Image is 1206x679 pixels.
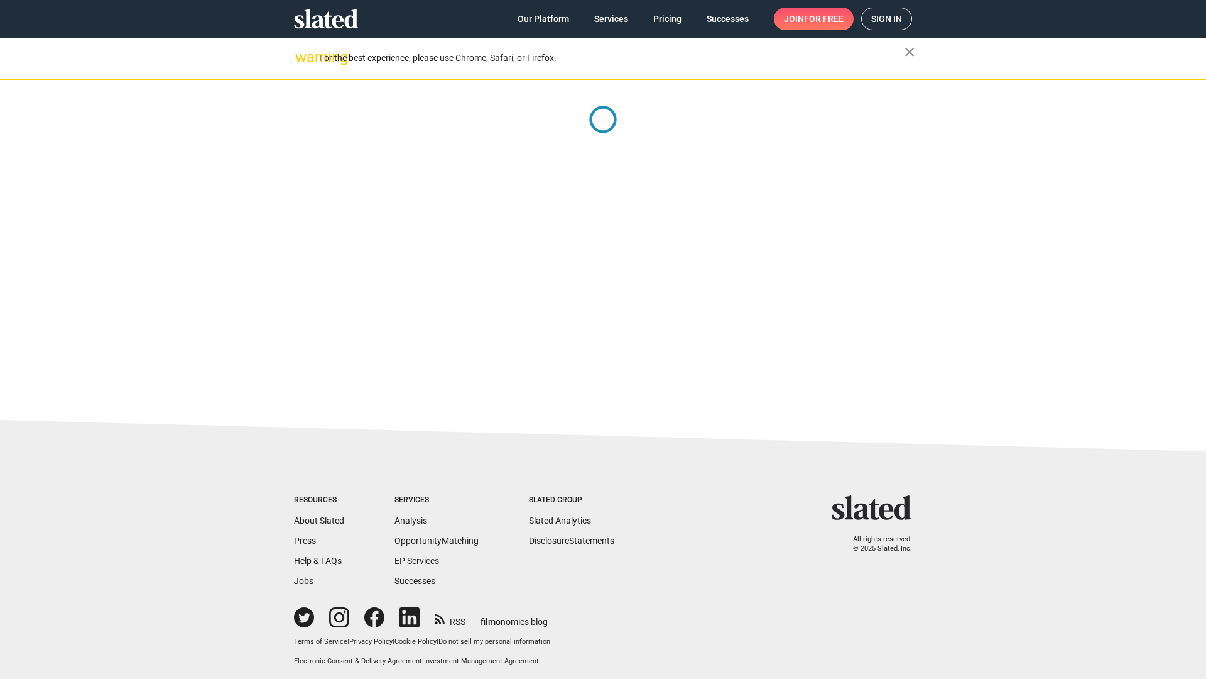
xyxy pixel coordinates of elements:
[707,8,749,30] span: Successes
[422,657,424,665] span: |
[902,45,917,60] mat-icon: close
[394,536,479,546] a: OpportunityMatching
[643,8,692,30] a: Pricing
[349,638,393,646] a: Privacy Policy
[294,638,347,646] a: Terms of Service
[508,8,579,30] a: Our Platform
[861,8,912,30] a: Sign in
[518,8,569,30] span: Our Platform
[394,516,427,526] a: Analysis
[394,638,437,646] a: Cookie Policy
[294,516,344,526] a: About Slated
[438,638,550,647] button: Do not sell my personal information
[529,516,591,526] a: Slated Analytics
[804,8,844,30] span: for free
[394,576,435,586] a: Successes
[347,638,349,646] span: |
[295,50,310,65] mat-icon: warning
[394,495,479,505] div: Services
[584,8,638,30] a: Services
[481,606,548,628] a: filmonomics blog
[437,638,438,646] span: |
[653,8,682,30] span: Pricing
[784,8,844,30] span: Join
[294,576,313,586] a: Jobs
[294,495,344,505] div: Resources
[529,495,614,505] div: Slated Group
[319,50,905,67] div: For the best experience, please use Chrome, Safari, or Firefox.
[529,536,614,546] a: DisclosureStatements
[424,657,539,665] a: Investment Management Agreement
[294,556,342,566] a: Help & FAQs
[594,8,628,30] span: Services
[840,535,912,553] p: All rights reserved. © 2025 Slated, Inc.
[697,8,759,30] a: Successes
[481,617,496,627] span: film
[294,536,316,546] a: Press
[394,556,439,566] a: EP Services
[871,8,902,30] span: Sign in
[774,8,854,30] a: Joinfor free
[294,657,422,665] a: Electronic Consent & Delivery Agreement
[435,609,465,628] a: RSS
[393,638,394,646] span: |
